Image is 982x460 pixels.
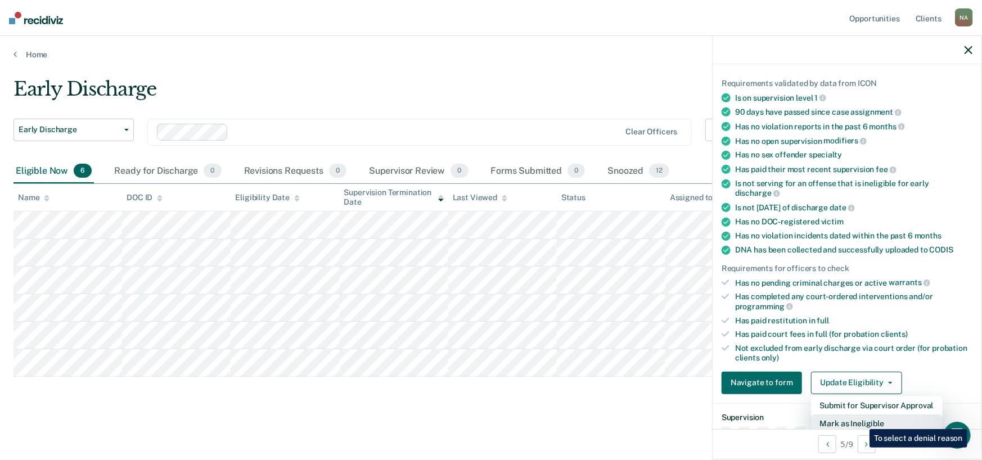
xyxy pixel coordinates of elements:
div: DNA has been collected and successfully uploaded to [735,245,972,255]
div: Has no violation incidents dated within the past 6 [735,231,972,241]
div: Is on supervision level [735,93,972,103]
div: Is not serving for an offense that is ineligible for early [735,179,972,198]
img: Recidiviz [9,12,63,24]
span: months [870,122,905,131]
span: only) [762,353,779,362]
div: Has paid their most recent supervision [735,164,972,174]
button: Navigate to form [722,372,802,394]
div: DOC ID [127,193,163,202]
div: Supervisor Review [367,159,471,184]
div: Has paid court fees in full (for probation [735,330,972,339]
div: Is not [DATE] of discharge [735,202,972,213]
div: Ready for Discharge [112,159,223,184]
div: Has completed any court-ordered interventions and/or [735,292,972,311]
div: Revisions Requests [242,159,349,184]
div: Has no open supervision [735,136,972,146]
span: specialty [809,150,842,159]
div: Forms Submitted [489,159,588,184]
div: Requirements validated by data from ICON [722,79,972,88]
button: Previous Opportunity [818,435,836,453]
div: Has no violation reports in the past 6 [735,121,972,132]
div: 90 days have passed since case [735,107,972,117]
iframe: Intercom live chat [944,422,971,449]
div: Not excluded from early discharge via court order (for probation clients [735,344,972,363]
span: fee [876,165,897,174]
button: Submit for Supervisor Approval [811,396,943,414]
a: Home [13,49,969,60]
span: 0 [204,164,221,178]
div: Assigned to [670,193,723,202]
div: Has paid restitution in [735,316,972,326]
span: 0 [567,164,585,178]
div: Early Discharge [13,78,750,110]
span: Early Discharge [19,125,120,134]
dt: Supervision [722,413,972,422]
span: 12 [649,164,669,178]
span: clients) [881,330,908,339]
span: programming [735,302,793,311]
div: Last Viewed [453,193,507,202]
span: months [915,231,942,240]
div: Has no DOC-registered [735,217,972,227]
span: 0 [329,164,346,178]
div: Eligibility Date [235,193,300,202]
span: date [830,203,854,212]
div: Supervision Termination Date [344,188,444,207]
div: Status [561,193,585,202]
span: warrants [889,278,930,287]
div: Has no pending criminal charges or active [735,278,972,288]
span: CODIS [930,245,953,254]
div: 5 / 9 [713,429,981,459]
span: victim [821,217,844,226]
div: Has no sex offender [735,150,972,160]
span: 6 [74,164,92,178]
span: 0 [451,164,468,178]
span: assignment [851,107,902,116]
div: Name [18,193,49,202]
a: Navigate to form [722,372,807,394]
button: Update Eligibility [811,372,902,394]
span: full [817,316,829,325]
span: discharge [735,188,780,197]
button: Next Opportunity [858,435,876,453]
div: Snoozed [605,159,672,184]
span: modifiers [824,136,867,145]
div: Eligible Now [13,159,94,184]
button: Mark as Ineligible [811,414,943,432]
div: Clear officers [625,127,677,137]
div: N A [955,8,973,26]
div: Requirements for officers to check [722,264,972,273]
span: 1 [815,93,827,102]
